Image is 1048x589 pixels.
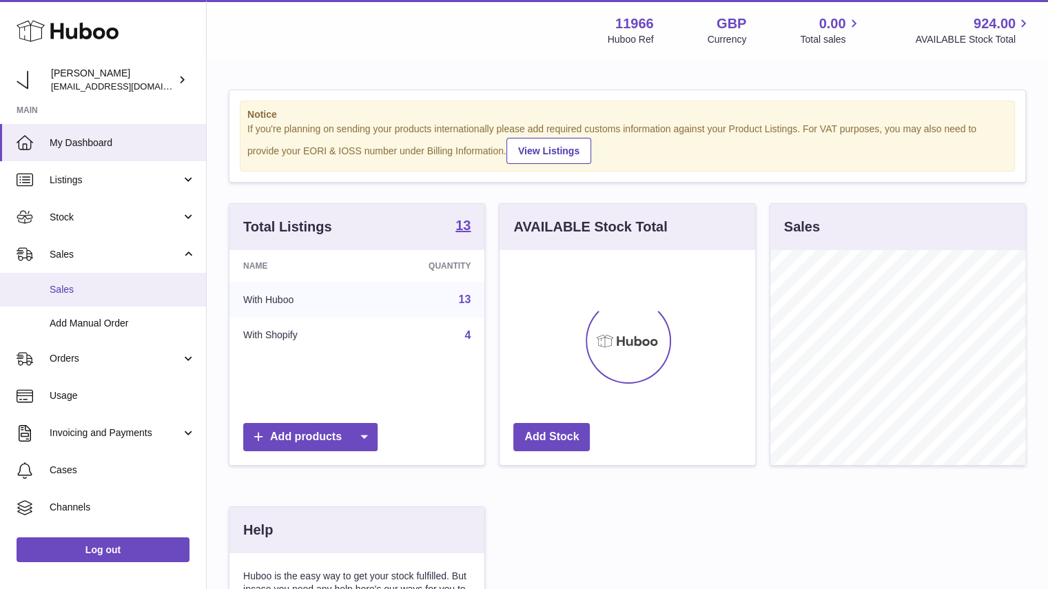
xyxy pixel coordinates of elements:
[717,14,746,33] strong: GBP
[800,14,861,46] a: 0.00 Total sales
[50,426,181,440] span: Invoicing and Payments
[819,14,846,33] span: 0.00
[229,250,367,282] th: Name
[247,123,1007,164] div: If you're planning on sending your products internationally please add required customs informati...
[50,352,181,365] span: Orders
[51,67,175,93] div: [PERSON_NAME]
[513,218,667,236] h3: AVAILABLE Stock Total
[50,501,196,514] span: Channels
[17,70,37,90] img: info@tenpm.co
[708,33,747,46] div: Currency
[513,423,590,451] a: Add Stock
[50,211,181,224] span: Stock
[784,218,820,236] h3: Sales
[243,521,273,539] h3: Help
[367,250,485,282] th: Quantity
[464,329,471,341] a: 4
[17,537,189,562] a: Log out
[243,218,332,236] h3: Total Listings
[455,218,471,235] a: 13
[50,317,196,330] span: Add Manual Order
[800,33,861,46] span: Total sales
[506,138,591,164] a: View Listings
[51,81,203,92] span: [EMAIL_ADDRESS][DOMAIN_NAME]
[915,14,1031,46] a: 924.00 AVAILABLE Stock Total
[915,33,1031,46] span: AVAILABLE Stock Total
[229,282,367,318] td: With Huboo
[615,14,654,33] strong: 11966
[50,174,181,187] span: Listings
[247,108,1007,121] strong: Notice
[229,318,367,353] td: With Shopify
[243,423,378,451] a: Add products
[50,464,196,477] span: Cases
[50,389,196,402] span: Usage
[50,136,196,149] span: My Dashboard
[50,248,181,261] span: Sales
[50,283,196,296] span: Sales
[608,33,654,46] div: Huboo Ref
[455,218,471,232] strong: 13
[459,293,471,305] a: 13
[974,14,1016,33] span: 924.00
